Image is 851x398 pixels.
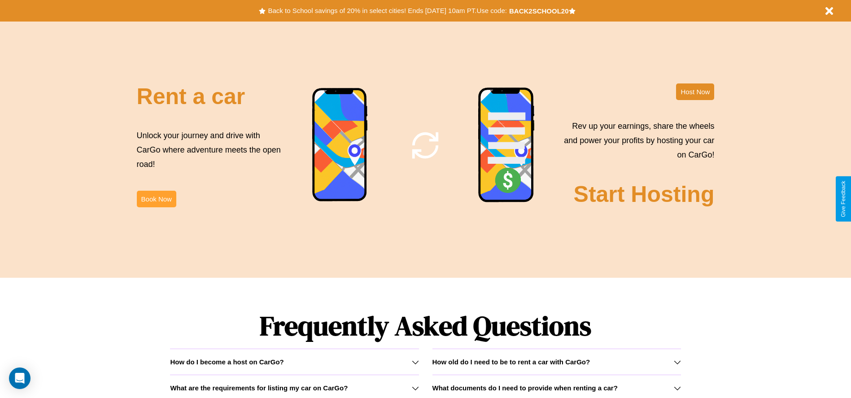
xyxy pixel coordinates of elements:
[478,87,535,204] img: phone
[559,119,714,162] p: Rev up your earnings, share the wheels and power your profits by hosting your car on CarGo!
[137,83,245,109] h2: Rent a car
[170,303,681,349] h1: Frequently Asked Questions
[170,384,348,392] h3: What are the requirements for listing my car on CarGo?
[432,384,618,392] h3: What documents do I need to provide when renting a car?
[574,181,715,207] h2: Start Hosting
[9,367,31,389] div: Open Intercom Messenger
[432,358,590,366] h3: How old do I need to be to rent a car with CarGo?
[137,128,284,172] p: Unlock your journey and drive with CarGo where adventure meets the open road!
[840,181,847,217] div: Give Feedback
[170,358,284,366] h3: How do I become a host on CarGo?
[509,7,569,15] b: BACK2SCHOOL20
[676,83,714,100] button: Host Now
[312,87,368,203] img: phone
[266,4,509,17] button: Back to School savings of 20% in select cities! Ends [DATE] 10am PT.Use code:
[137,191,176,207] button: Book Now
